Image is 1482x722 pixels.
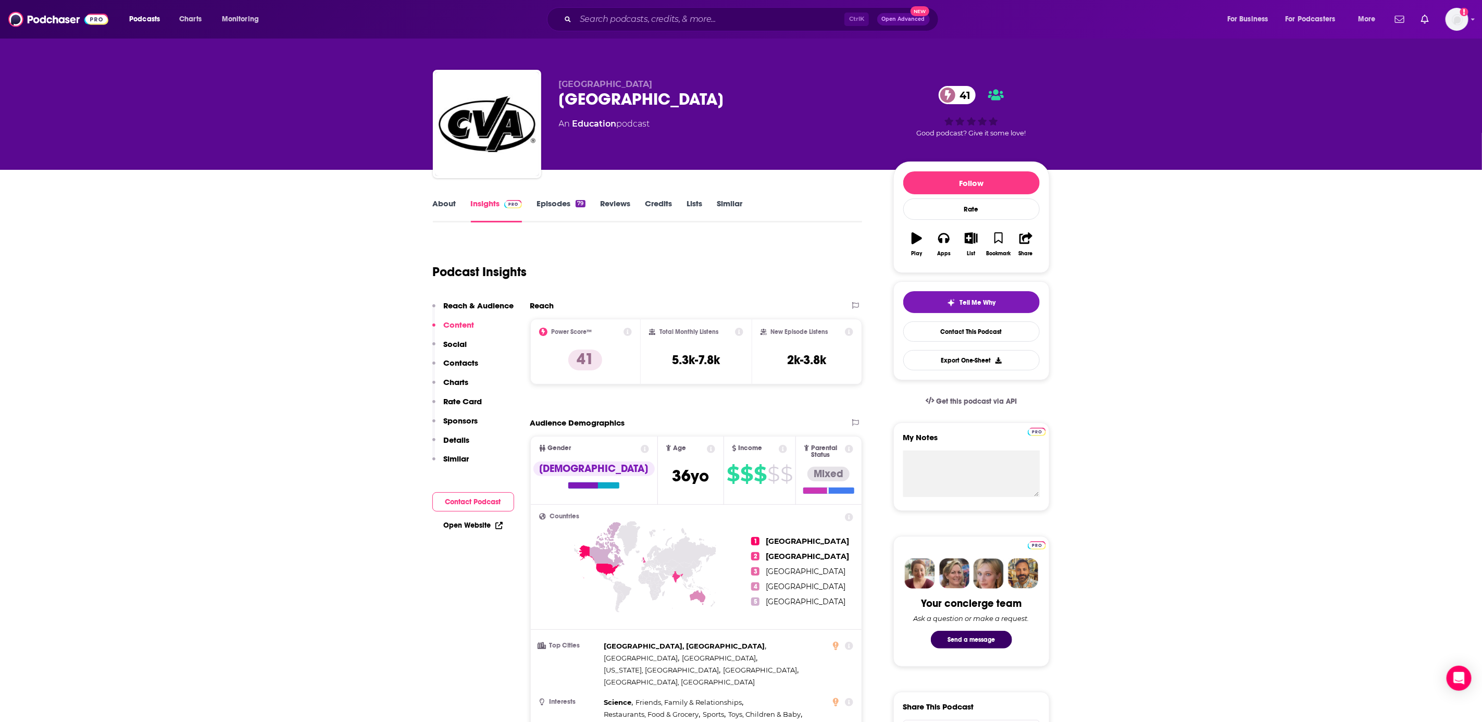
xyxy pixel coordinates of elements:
[539,642,600,649] h3: Top Cities
[444,377,469,387] p: Charts
[788,352,827,368] h3: 2k-3.8k
[1391,10,1409,28] a: Show notifications dropdown
[903,432,1040,451] label: My Notes
[703,710,724,718] span: Sports
[444,396,482,406] p: Rate Card
[435,72,539,176] img: Central Valley Ag
[807,467,850,481] div: Mixed
[1227,12,1268,27] span: For Business
[903,702,974,712] h3: Share This Podcast
[751,552,759,561] span: 2
[1286,12,1336,27] span: For Podcasters
[937,251,951,257] div: Apps
[471,198,522,222] a: InsightsPodchaser Pro
[432,339,467,358] button: Social
[604,696,633,708] span: ,
[444,358,479,368] p: Contacts
[444,416,478,426] p: Sponsors
[129,12,160,27] span: Podcasts
[1028,426,1046,436] a: Pro website
[949,86,976,104] span: 41
[559,118,650,130] div: An podcast
[604,698,632,706] span: Science
[179,12,202,27] span: Charts
[1220,11,1281,28] button: open menu
[568,350,602,370] p: 41
[766,597,845,606] span: [GEOGRAPHIC_DATA]
[444,301,514,310] p: Reach & Audience
[432,320,475,339] button: Content
[780,466,792,482] span: $
[172,11,208,28] a: Charts
[947,298,955,307] img: tell me why sparkle
[751,597,759,606] span: 5
[917,389,1026,414] a: Get this podcast via API
[771,328,828,335] h2: New Episode Listens
[672,352,720,368] h3: 5.3k-7.8k
[914,614,1029,623] div: Ask a question or make a request.
[905,558,935,589] img: Sydney Profile
[122,11,173,28] button: open menu
[548,445,571,452] span: Gender
[957,226,985,263] button: List
[433,264,527,280] h1: Podcast Insights
[530,301,554,310] h2: Reach
[1279,11,1351,28] button: open menu
[767,466,779,482] span: $
[903,171,1040,194] button: Follow
[537,198,585,222] a: Episodes79
[604,666,719,674] span: [US_STATE], [GEOGRAPHIC_DATA]
[444,521,503,530] a: Open Website
[739,445,763,452] span: Income
[433,198,456,222] a: About
[432,416,478,435] button: Sponsors
[432,396,482,416] button: Rate Card
[432,301,514,320] button: Reach & Audience
[911,251,922,257] div: Play
[728,710,801,718] span: Toys, Children & Baby
[939,558,969,589] img: Barbara Profile
[604,642,765,650] span: [GEOGRAPHIC_DATA], [GEOGRAPHIC_DATA]
[930,226,957,263] button: Apps
[766,567,845,576] span: [GEOGRAPHIC_DATA]
[1028,428,1046,436] img: Podchaser Pro
[550,513,580,520] span: Countries
[687,198,702,222] a: Lists
[572,119,617,129] a: Education
[636,698,742,706] span: Friends, Family & Relationships
[8,9,108,29] img: Podchaser - Follow, Share and Rate Podcasts
[986,251,1011,257] div: Bookmark
[1028,540,1046,550] a: Pro website
[727,466,739,482] span: $
[1446,8,1468,31] span: Logged in as WE_Broadcast
[703,708,726,720] span: ,
[1028,541,1046,550] img: Podchaser Pro
[911,6,929,16] span: New
[576,200,585,207] div: 79
[974,558,1004,589] img: Jules Profile
[903,291,1040,313] button: tell me why sparkleTell Me Why
[539,699,600,705] h3: Interests
[222,12,259,27] span: Monitoring
[751,582,759,591] span: 4
[903,198,1040,220] div: Rate
[751,537,759,545] span: 1
[604,654,678,662] span: [GEOGRAPHIC_DATA]
[1417,10,1433,28] a: Show notifications dropdown
[1447,666,1472,691] div: Open Intercom Messenger
[604,640,767,652] span: ,
[1351,11,1389,28] button: open menu
[673,445,686,452] span: Age
[600,198,630,222] a: Reviews
[903,321,1040,342] a: Contact This Podcast
[557,7,949,31] div: Search podcasts, credits, & more...
[645,198,672,222] a: Credits
[936,397,1017,406] span: Get this podcast via API
[893,79,1050,144] div: 41Good podcast? Give it some love!
[766,552,849,561] span: [GEOGRAPHIC_DATA]
[432,492,514,512] button: Contact Podcast
[1358,12,1376,27] span: More
[967,251,976,257] div: List
[604,710,699,718] span: Restaurants, Food & Grocery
